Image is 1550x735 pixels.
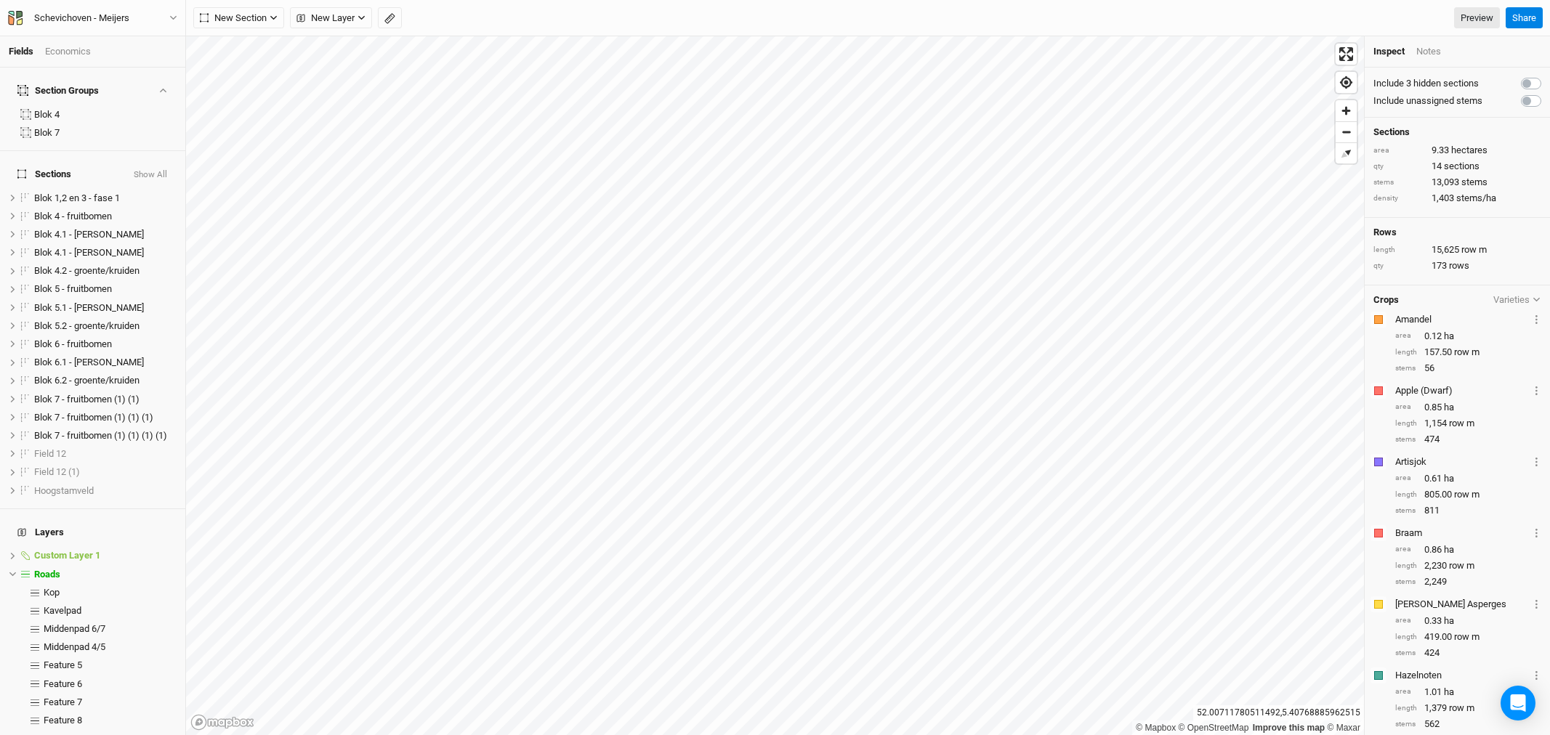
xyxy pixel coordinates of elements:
div: Blok 6.1 - bessen [34,357,177,368]
div: Feature 8 [44,715,177,726]
div: 1.01 [1395,686,1541,699]
div: Blok 4.1 - bessen [34,229,177,240]
span: row m [1449,417,1474,430]
div: Feature 5 [44,659,177,671]
button: Crop Usage [1532,596,1541,612]
span: Blok 4.1 - [PERSON_NAME] [34,229,144,240]
button: Crop Usage [1532,524,1541,541]
span: row m [1454,630,1480,643]
label: Include unassigned stems [1373,94,1482,107]
div: Hazelnoten [1395,669,1529,682]
span: stems [1461,176,1488,189]
div: 0.85 [1395,401,1541,414]
div: qty [1373,161,1424,172]
span: Field 12 [34,448,66,459]
div: Notes [1416,45,1441,58]
button: Varieties [1493,294,1541,305]
div: qty [1373,261,1424,272]
span: Blok 4.1 - [PERSON_NAME] [34,247,144,258]
div: 0.33 [1395,614,1541,628]
span: Blok 5.1 - [PERSON_NAME] [34,302,144,313]
div: 14 [1373,160,1541,173]
div: Amandel [1395,313,1529,326]
span: Feature 7 [44,697,82,707]
button: Schevichoven - Meijers [7,10,178,26]
div: stems [1395,719,1417,730]
div: Feature 6 [44,678,177,690]
div: area [1395,686,1417,697]
span: Zoom out [1336,122,1357,142]
div: 1,379 [1395,702,1541,715]
div: area [1395,473,1417,484]
label: Include 3 hidden sections [1373,77,1479,90]
div: Middenpad 4/5 [44,641,177,653]
a: Mapbox logo [190,714,254,731]
div: area [1373,145,1424,156]
div: 0.61 [1395,472,1541,485]
h4: Crops [1373,294,1399,306]
span: ha [1444,543,1454,556]
div: Blok 6.2 - groente/kruiden [34,375,177,386]
div: length [1395,632,1417,643]
span: ha [1444,330,1454,343]
span: Blok 6.1 - [PERSON_NAME] [34,357,144,367]
div: Roads [34,569,177,580]
span: ha [1444,401,1454,414]
div: 2,230 [1395,559,1541,572]
span: Blok 1,2 en 3 - fase 1 [34,192,120,203]
button: New Layer [290,7,372,29]
span: stems/ha [1456,192,1496,205]
div: Artisjok [1395,455,1529,468]
div: Blok 7 [34,127,177,139]
h4: Layers [9,518,177,547]
div: 56 [1395,362,1541,375]
button: Reset bearing to north [1336,142,1357,163]
div: length [1395,703,1417,714]
div: stems [1395,577,1417,588]
span: Blok 5 - fruitbomen [34,283,112,294]
div: 173 [1373,259,1541,272]
button: Share [1506,7,1543,29]
span: row m [1454,488,1480,501]
a: OpenStreetMap [1179,723,1249,733]
div: 474 [1395,433,1541,446]
span: rows [1449,259,1469,272]
div: length [1395,490,1417,500]
div: Blok 6 - fruitbomen [34,338,177,350]
span: Enter fullscreen [1336,44,1357,65]
div: Blok 4 - fruitbomen [34,211,177,222]
h4: Sections [1373,126,1541,138]
a: Fields [9,46,33,57]
div: Blok 1,2 en 3 - fase 1 [34,192,177,204]
span: row m [1449,702,1474,715]
div: Blok 7 - fruitbomen (1) (1) (1) (1) [34,430,177,442]
span: Hoogstamveld [34,485,94,496]
div: stems [1395,505,1417,516]
div: Economics [45,45,91,58]
span: Blok 7 - fruitbomen (1) (1) [34,394,140,405]
div: 9.33 [1373,144,1541,157]
span: ha [1444,472,1454,485]
div: Braam [1395,527,1529,540]
div: 157.50 [1395,346,1541,359]
div: 1,403 [1373,192,1541,205]
div: 1,154 [1395,417,1541,430]
div: length [1395,561,1417,572]
div: length [1373,245,1424,256]
div: Blok 4.2 - groente/kruiden [34,265,177,277]
div: Middenpad 6/7 [44,623,177,635]
span: Field 12 (1) [34,466,80,477]
div: density [1373,193,1424,204]
button: Find my location [1336,72,1357,93]
span: Roads [34,569,60,580]
div: Schevichoven - Meijers [34,11,129,25]
div: Blok 7 - fruitbomen (1) (1) [34,394,177,405]
div: stems [1395,648,1417,659]
div: stems [1395,363,1417,374]
div: 15,625 [1373,243,1541,256]
span: Feature 8 [44,715,82,726]
div: Blok 5 - fruitbomen [34,283,177,295]
div: Apple (Dwarf) [1395,384,1529,397]
div: Field 12 [34,448,177,460]
span: Feature 5 [44,659,82,670]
